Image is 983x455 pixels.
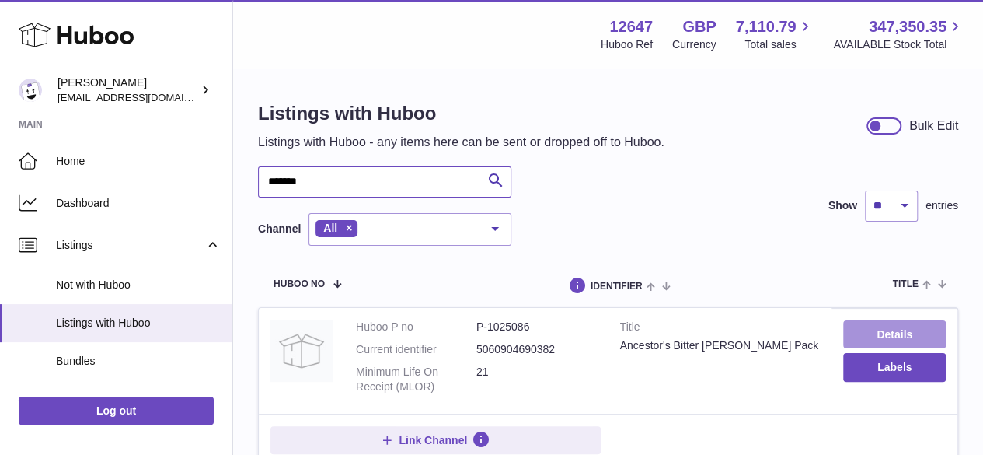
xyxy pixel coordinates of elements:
a: Details [843,320,946,348]
div: [PERSON_NAME] [58,75,197,105]
img: internalAdmin-12647@internal.huboo.com [19,79,42,102]
span: AVAILABLE Stock Total [833,37,964,52]
dt: Current identifier [356,342,476,357]
div: Huboo Ref [601,37,653,52]
a: Log out [19,397,214,425]
span: Listings [56,238,204,253]
span: Bundles [56,354,221,369]
img: Ancestor's Bitter Pinter Pack [270,320,333,382]
span: Dashboard [56,196,221,211]
div: Ancestor's Bitter [PERSON_NAME] Pack [620,338,821,353]
span: [EMAIL_ADDRESS][DOMAIN_NAME] [58,91,228,103]
strong: 12647 [609,16,653,37]
span: title [892,279,918,289]
h1: Listings with Huboo [258,101,664,126]
a: 347,350.35 AVAILABLE Stock Total [833,16,964,52]
strong: GBP [682,16,716,37]
dt: Minimum Life On Receipt (MLOR) [356,365,476,394]
a: 7,110.79 Total sales [736,16,814,52]
span: Not with Huboo [56,278,221,292]
span: Listings with Huboo [56,316,221,331]
label: Channel [258,222,301,236]
span: All [323,222,337,234]
dt: Huboo P no [356,320,476,334]
div: Bulk Edit [909,117,958,135]
span: Total sales [744,37,814,52]
dd: 5060904690382 [476,342,597,357]
span: Link Channel [399,433,467,447]
strong: Title [620,320,821,338]
span: Huboo no [274,279,325,289]
span: 347,350.35 [869,16,946,37]
span: identifier [591,282,643,292]
dd: 21 [476,365,597,394]
dd: P-1025086 [476,320,597,334]
button: Link Channel [270,426,601,454]
span: Home [56,154,221,169]
div: Currency [672,37,716,52]
span: entries [925,198,958,213]
label: Show [828,198,857,213]
p: Listings with Huboo - any items here can be sent or dropped off to Huboo. [258,134,664,151]
span: 7,110.79 [736,16,797,37]
button: Labels [843,353,946,381]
